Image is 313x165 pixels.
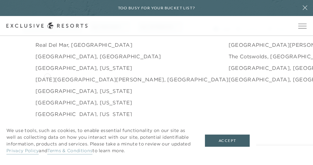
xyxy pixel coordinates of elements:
a: [DATE][GEOGRAPHIC_DATA][PERSON_NAME], [GEOGRAPHIC_DATA] [35,76,229,83]
a: [GEOGRAPHIC_DATA], [GEOGRAPHIC_DATA] [35,53,161,60]
p: We use tools, such as cookies, to enable essential functionality on our site as well as collectin... [6,127,192,154]
h6: Too busy for your bucket list? [118,5,195,11]
a: Terms & Conditions [47,148,92,154]
a: Privacy Policy [6,148,39,154]
a: [GEOGRAPHIC_DATA], [US_STATE] [35,64,132,72]
button: Accept [205,135,250,147]
a: [GEOGRAPHIC_DATA], [US_STATE] [35,110,132,118]
a: [GEOGRAPHIC_DATA], [US_STATE] [35,87,132,95]
button: Open navigation [298,24,307,28]
a: Real del Mar, [GEOGRAPHIC_DATA] [35,41,132,49]
a: [GEOGRAPHIC_DATA], [US_STATE] [35,99,132,106]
